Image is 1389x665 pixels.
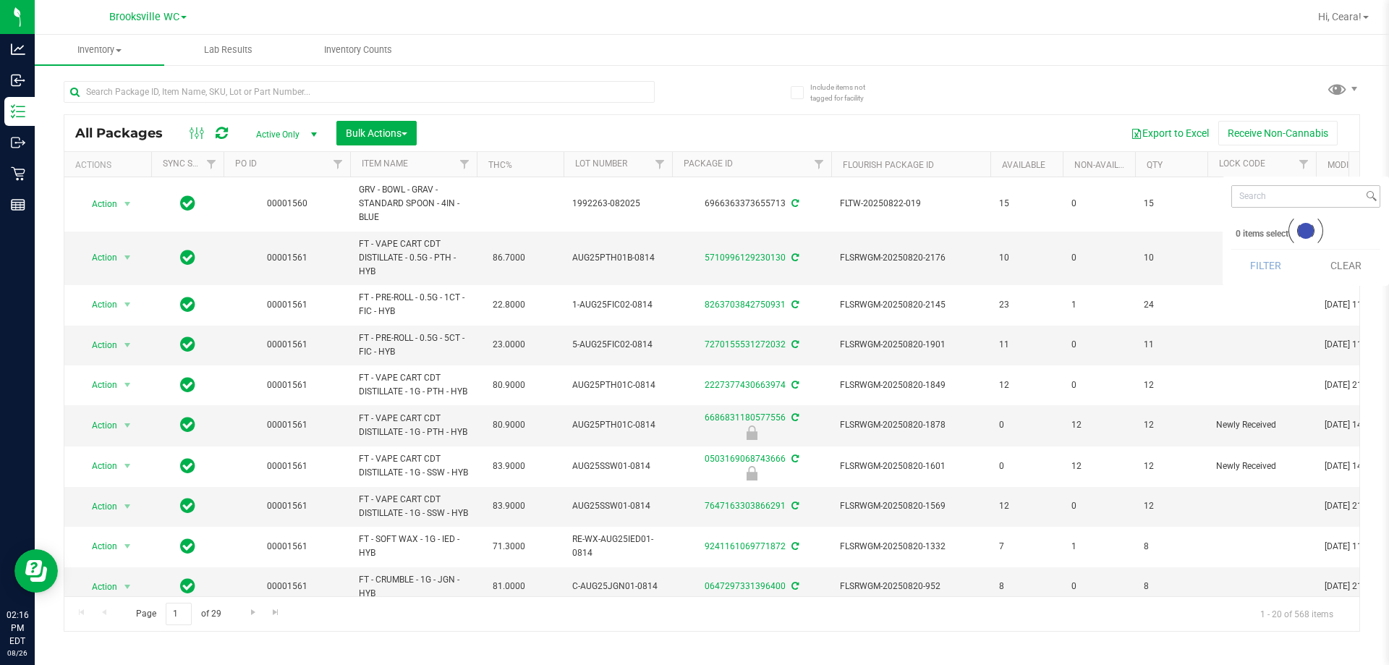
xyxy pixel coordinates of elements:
span: select [119,375,137,395]
a: Lab Results [164,35,294,65]
span: 12 [1071,459,1126,473]
a: Package ID [684,158,733,169]
span: select [119,536,137,556]
div: Newly Received [670,466,833,480]
a: Qty [1147,160,1163,170]
span: Action [79,496,118,517]
span: 1-AUG25FIC02-0814 [572,298,663,312]
span: FLSRWGM-20250820-1569 [840,499,982,513]
span: 0 [1071,580,1126,593]
a: Go to the last page [266,603,286,622]
span: FT - VAPE CART CDT DISTILLATE - 1G - SSW - HYB [359,452,468,480]
a: 00001561 [267,339,307,350]
a: PO ID [235,158,257,169]
a: Filter [1292,152,1316,177]
span: 15 [1144,197,1199,211]
span: Page of 29 [124,603,233,625]
a: 9241161069771872 [705,541,786,551]
span: 24 [1144,298,1199,312]
button: Receive Non-Cannabis [1218,121,1338,145]
span: Sync from Compliance System [789,198,799,208]
inline-svg: Inventory [11,104,25,119]
span: 12 [1144,418,1199,432]
span: 81.0000 [485,576,532,597]
span: 0 [1071,378,1126,392]
span: 12 [1144,499,1199,513]
span: FT - VAPE CART CDT DISTILLATE - 1G - PTH - HYB [359,371,468,399]
span: 1992263-082025 [572,197,663,211]
span: Action [79,456,118,476]
span: 12 [999,378,1054,392]
span: Sync from Compliance System [789,253,799,263]
span: 0 [1071,338,1126,352]
span: Action [79,375,118,395]
a: 7647163303866291 [705,501,786,511]
span: Sync from Compliance System [789,541,799,551]
span: FLSRWGM-20250820-952 [840,580,982,593]
span: All Packages [75,125,177,141]
span: 23.0000 [485,334,532,355]
a: 00001561 [267,461,307,471]
span: AUG25PTH01B-0814 [572,251,663,265]
span: FLSRWGM-20250820-1849 [840,378,982,392]
span: Action [79,415,118,436]
span: 0 [999,459,1054,473]
span: FT - VAPE CART CDT DISTILLATE - 1G - PTH - HYB [359,412,468,439]
a: 00001561 [267,253,307,263]
span: Sync from Compliance System [789,412,799,423]
a: Filter [648,152,672,177]
span: Hi, Ceara! [1318,11,1362,22]
span: C-AUG25JGN01-0814 [572,580,663,593]
span: FT - SOFT WAX - 1G - IED - HYB [359,533,468,560]
button: Export to Excel [1121,121,1218,145]
input: Search Package ID, Item Name, SKU, Lot or Part Number... [64,81,655,103]
span: Sync from Compliance System [789,339,799,350]
inline-svg: Outbound [11,135,25,150]
span: In Sync [180,415,195,435]
span: select [119,415,137,436]
span: In Sync [180,536,195,556]
span: 11 [999,338,1054,352]
a: Lock Code [1219,158,1265,169]
a: 6686831180577556 [705,412,786,423]
span: 12 [1144,459,1199,473]
a: Available [1002,160,1045,170]
span: 0 [1071,197,1126,211]
span: 1 [1071,298,1126,312]
span: Brooksville WC [109,11,179,23]
span: FT - CRUMBLE - 1G - JGN - HYB [359,573,468,601]
span: 0 [1071,499,1126,513]
a: Filter [453,152,477,177]
span: In Sync [180,456,195,476]
span: Include items not tagged for facility [810,82,883,103]
a: 2227377430663974 [705,380,786,390]
span: In Sync [180,193,195,213]
inline-svg: Analytics [11,42,25,56]
a: 00001561 [267,541,307,551]
span: 15 [999,197,1054,211]
span: 80.9000 [485,415,532,436]
span: 1 - 20 of 568 items [1249,603,1345,624]
span: FT - PRE-ROLL - 0.5G - 1CT - FIC - HYB [359,291,468,318]
span: Action [79,295,118,315]
a: THC% [488,160,512,170]
span: select [119,247,137,268]
span: 86.7000 [485,247,532,268]
a: 00001561 [267,581,307,591]
span: select [119,456,137,476]
span: 22.8000 [485,295,532,315]
span: select [119,335,137,355]
span: In Sync [180,334,195,355]
span: RE-WX-AUG25IED01-0814 [572,533,663,560]
a: 7270155531272032 [705,339,786,350]
span: Inventory Counts [305,43,412,56]
span: Action [79,577,118,597]
span: FLSRWGM-20250820-2176 [840,251,982,265]
span: select [119,577,137,597]
span: FT - VAPE CART CDT DISTILLATE - 1G - SSW - HYB [359,493,468,520]
a: 00001561 [267,380,307,390]
span: Sync from Compliance System [789,581,799,591]
span: Newly Received [1216,459,1307,473]
p: 08/26 [7,648,28,658]
span: 10 [1144,251,1199,265]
